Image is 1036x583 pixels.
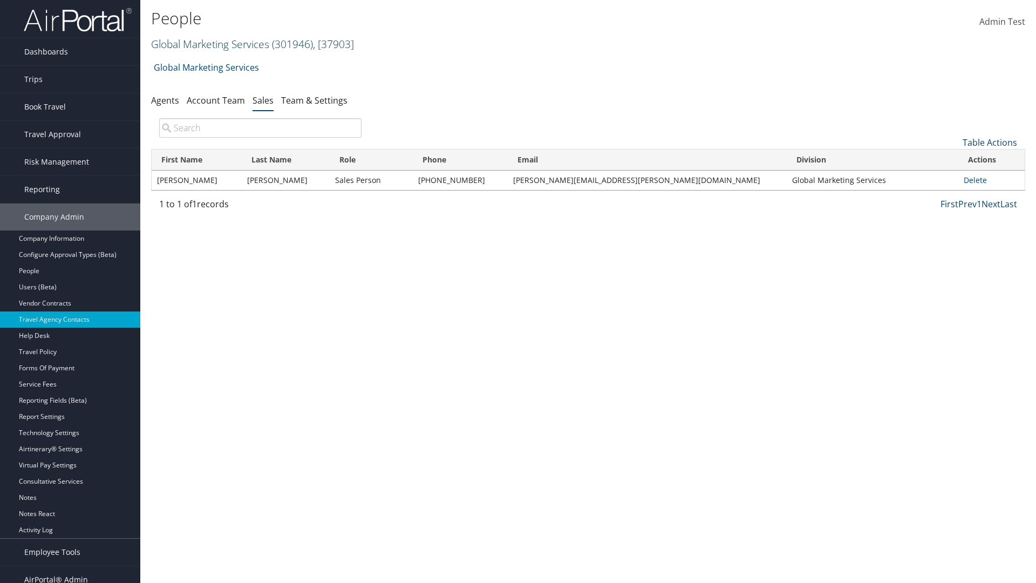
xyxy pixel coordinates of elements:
a: Admin Test [979,5,1025,39]
th: Phone [413,150,508,171]
th: Role: activate to sort column ascending [330,150,413,171]
a: Global Marketing Services [151,37,354,51]
h1: People [151,7,734,30]
td: [PERSON_NAME][EMAIL_ADDRESS][PERSON_NAME][DOMAIN_NAME] [508,171,787,190]
div: 1 to 1 of records [159,198,362,216]
span: Reporting [24,176,60,203]
a: Last [1000,198,1017,210]
span: Book Travel [24,93,66,120]
span: Travel Approval [24,121,81,148]
th: Actions [958,150,1025,171]
a: Global Marketing Services [154,57,259,78]
img: airportal-logo.png [24,7,132,32]
th: First Name: activate to sort column ascending [152,150,242,171]
span: 1 [192,198,197,210]
span: ( 301946 ) [272,37,313,51]
a: Delete [964,175,987,185]
span: Risk Management [24,148,89,175]
span: , [ 37903 ] [313,37,354,51]
th: Last Name: activate to sort column ascending [242,150,330,171]
span: Dashboards [24,38,68,65]
a: Next [982,198,1000,210]
a: Sales [253,94,274,106]
a: Team & Settings [281,94,347,106]
a: Prev [958,198,977,210]
span: Admin Test [979,16,1025,28]
input: Search [159,118,362,138]
td: Global Marketing Services [787,171,958,190]
a: Agents [151,94,179,106]
span: Company Admin [24,204,84,231]
a: Account Team [187,94,245,106]
td: [PERSON_NAME] [242,171,330,190]
span: Employee Tools [24,539,80,566]
a: First [940,198,958,210]
span: Trips [24,66,43,93]
a: 1 [977,198,982,210]
th: Email: activate to sort column ascending [508,150,787,171]
td: Sales Person [330,171,413,190]
td: [PERSON_NAME] [152,171,242,190]
a: Table Actions [963,137,1017,148]
td: [PHONE_NUMBER] [413,171,508,190]
th: Division: activate to sort column ascending [787,150,958,171]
